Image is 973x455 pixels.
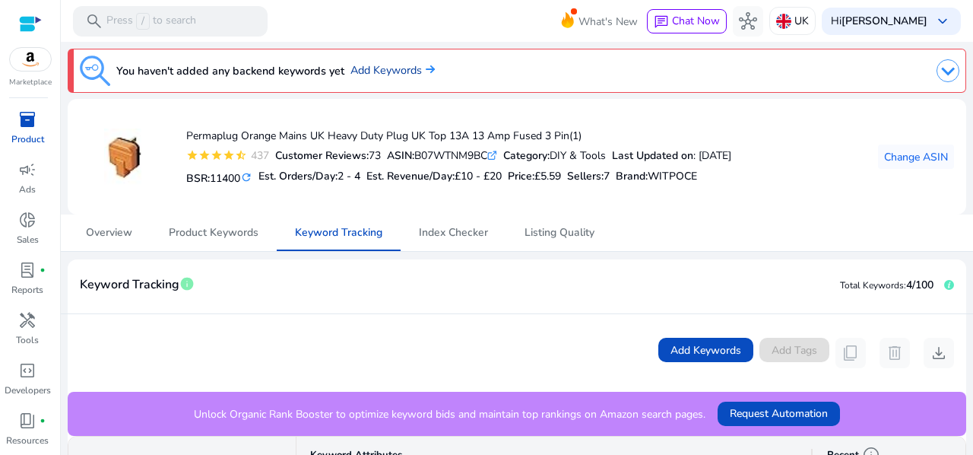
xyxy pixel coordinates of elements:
[906,278,933,292] span: 4/100
[85,12,103,30] span: search
[186,130,731,143] h4: Permaplug Orange Mains UK Heavy Duty Plug UK Top 13A 13 Amp Fused 3 Pin(1)
[179,276,195,291] span: info
[16,333,39,347] p: Tools
[739,12,757,30] span: hub
[86,228,132,238] span: Overview
[840,279,906,291] span: Total Keywords:
[18,311,36,329] span: handyman
[366,170,502,183] h5: Est. Revenue/Day:
[350,62,435,79] a: Add Keywords
[924,338,954,368] button: download
[422,65,435,74] img: arrow-right.svg
[6,434,49,447] p: Resources
[718,402,840,426] button: Request Automation
[647,9,727,33] button: chatChat Now
[275,148,369,163] b: Customer Reviews:
[194,406,705,422] p: Unlock Organic Rank Booster to optimize keyword bids and maintain top rankings on Amazon search p...
[18,211,36,229] span: donut_small
[534,169,561,183] span: £5.59
[210,171,240,186] span: 11400
[295,228,382,238] span: Keyword Tracking
[223,149,235,161] mat-icon: star
[240,170,252,185] mat-icon: refresh
[831,16,927,27] p: Hi
[106,13,196,30] p: Press to search
[654,14,669,30] span: chat
[18,161,36,179] span: campaign
[503,148,550,163] b: Category:
[670,342,741,358] span: Add Keywords
[578,8,638,35] span: What's New
[11,132,44,146] p: Product
[616,170,697,183] h5: :
[40,418,46,424] span: fiber_manual_record
[116,62,344,80] h3: You haven't added any backend keywords yet
[841,14,927,28] b: [PERSON_NAME]
[794,8,809,34] p: UK
[80,272,179,298] span: Keyword Tracking
[19,183,36,196] p: Ads
[387,148,414,163] b: ASIN:
[933,12,952,30] span: keyboard_arrow_down
[455,169,502,183] span: £10 - £20
[18,261,36,279] span: lab_profile
[612,148,731,164] div: : [DATE]
[275,148,381,164] div: 73
[247,148,269,164] div: 437
[169,228,258,238] span: Product Keywords
[186,149,198,161] mat-icon: star
[387,148,497,164] div: B07WTNM9BC
[730,406,828,422] span: Request Automation
[9,77,52,88] p: Marketplace
[40,267,46,273] span: fiber_manual_record
[733,6,763,37] button: hub
[10,48,51,71] img: amazon.svg
[525,228,594,238] span: Listing Quality
[198,149,211,161] mat-icon: star
[878,145,954,169] button: Change ASIN
[5,383,51,397] p: Developers
[18,412,36,430] span: book_4
[419,228,488,238] span: Index Checker
[11,283,43,297] p: Reports
[567,170,610,183] h5: Sellers:
[930,344,948,362] span: download
[508,170,561,183] h5: Price:
[776,14,791,29] img: uk.svg
[17,233,39,247] p: Sales
[211,149,223,161] mat-icon: star
[338,169,360,183] span: 2 - 4
[80,56,110,86] img: keyword-tracking.svg
[648,169,697,183] span: WITPOCE
[672,14,720,28] span: Chat Now
[604,169,610,183] span: 7
[616,169,645,183] span: Brand
[884,149,948,165] span: Change ASIN
[235,149,247,161] mat-icon: star_half
[18,110,36,129] span: inventory_2
[503,148,606,164] div: DIY & Tools
[937,59,959,82] img: dropdown-arrow.svg
[18,361,36,380] span: code_blocks
[186,169,252,186] h5: BSR:
[258,170,360,183] h5: Est. Orders/Day:
[136,13,150,30] span: /
[97,129,154,186] img: 41iwb6Dv8LL._SX38_SY50_CR,0,0,38,50_.jpg
[612,148,693,163] b: Last Updated on
[658,338,753,362] button: Add Keywords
